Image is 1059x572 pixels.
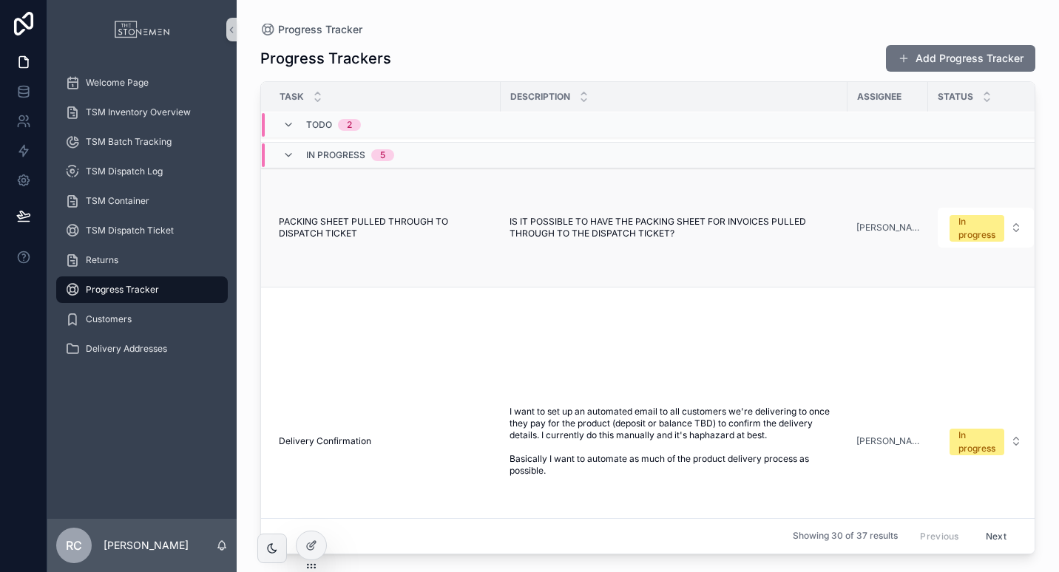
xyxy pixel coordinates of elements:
span: Returns [86,254,118,266]
span: Progress Tracker [86,284,159,296]
span: Delivery Addresses [86,343,167,355]
span: Task [280,91,304,103]
a: [PERSON_NAME] [856,222,919,234]
a: TSM Dispatch Log [56,158,228,185]
a: TSM Dispatch Ticket [56,217,228,244]
span: TSM Dispatch Ticket [86,225,174,236]
a: PACKING SHEET PULLED THROUGH TO DISPATCH TICKET [279,216,492,239]
span: Description [510,91,570,103]
span: TSM Batch Tracking [86,136,172,148]
span: Assignee [857,91,901,103]
span: Todo [306,119,332,131]
span: Welcome Page [86,77,149,89]
a: TSM Container [56,188,228,214]
span: Status [938,91,973,103]
a: TSM Batch Tracking [56,129,228,155]
div: 5 [380,149,385,161]
button: Select Button [938,421,1034,461]
span: TSM Dispatch Log [86,166,163,177]
a: TSM Inventory Overview [56,99,228,126]
a: I want to set up an automated email to all customers we're delivering to once they pay for the pr... [510,406,839,477]
span: TSM Container [86,195,149,207]
span: TSM Inventory Overview [86,106,191,118]
a: Select Button [937,207,1035,248]
div: scrollable content [47,59,237,381]
a: Select Button [937,421,1035,462]
span: Progress Tracker [278,22,362,37]
img: App logo [106,18,177,41]
a: Progress Tracker [56,276,228,303]
button: Add Progress Tracker [886,45,1035,72]
a: Delivery Addresses [56,336,228,362]
span: RC [66,537,82,554]
h1: Progress Trackers [260,48,391,69]
button: Select Button [938,208,1034,248]
button: Next [975,525,1017,548]
a: [PERSON_NAME] [856,435,919,447]
a: Welcome Page [56,69,228,96]
a: Delivery Confirmation [279,435,492,447]
a: Returns [56,247,228,273]
div: 2 [347,119,352,131]
div: In progress [958,215,995,242]
a: Customers [56,306,228,333]
a: Progress Tracker [260,22,362,37]
div: In progress [958,429,995,455]
p: [PERSON_NAME] [104,538,189,553]
a: IS IT POSSIBLE TO HAVE THE PACKING SHEET FOR INVOICES PULLED THROUGH TO THE DISPATCH TICKET? [510,216,839,239]
span: Customers [86,313,132,325]
span: In progress [306,149,365,161]
span: Delivery Confirmation [279,435,371,447]
span: Showing 30 of 37 results [793,531,898,542]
